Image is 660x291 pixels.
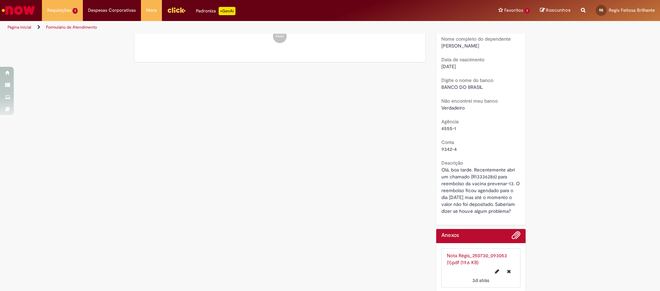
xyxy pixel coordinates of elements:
[491,266,503,277] button: Editar nome de arquivo Nota Régis_250730_093053 (1).pdf
[46,24,97,30] a: Formulário de Atendimento
[511,231,520,243] button: Adicionar anexos
[441,56,484,63] b: Data de nascimento
[441,43,479,49] span: [PERSON_NAME]
[447,252,507,266] a: Nota Régis_250730_093053 (1).pdf (19.6 KB)
[441,36,511,42] b: Nome completo do dependente
[441,105,465,111] span: Verdadeiro
[441,139,454,145] b: Conta
[441,125,456,132] span: 4555-1
[546,7,571,13] span: Rascunhos
[503,266,515,277] button: Excluir Nota Régis_250730_093053 (1).pdf
[196,7,235,15] div: Padroniza
[73,8,78,14] span: 1
[167,5,186,15] img: click_logo_yellow_360x200.png
[441,160,463,166] b: Descrição
[472,277,489,283] time: 26/08/2025 14:42:25
[525,8,530,14] span: 1
[47,7,71,14] span: Requisições
[441,63,456,70] span: [DATE]
[540,7,571,14] a: Rascunhos
[5,21,435,34] ul: Trilhas de página
[146,7,157,14] span: More
[441,167,521,214] span: Olá, boa tarde. Recentemente abri um chamado (R13336286) para reembolso da vacina prevenar-13. O ...
[441,77,493,83] b: Digite o nome do banco
[219,7,235,15] p: +GenAi
[472,277,489,283] span: 3d atrás
[441,118,459,125] b: Agência
[8,24,31,30] a: Página inicial
[88,7,136,14] span: Despesas Corporativas
[441,98,498,104] b: Não encontrei meu banco
[504,7,523,14] span: Favoritos
[441,232,459,239] h2: Anexos
[441,146,457,152] span: 9342-4
[599,8,603,12] span: RB
[609,7,655,13] span: Regis Feitosa Brilhante
[1,3,36,17] img: ServiceNow
[441,84,483,90] span: BANCO DO BRASIL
